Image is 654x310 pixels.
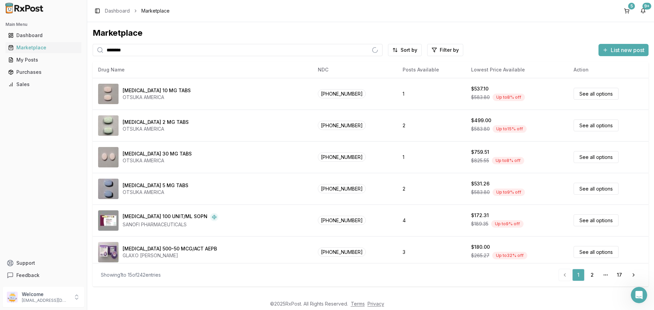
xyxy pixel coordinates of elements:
span: $583.80 [471,126,490,132]
button: Sales [3,79,84,90]
div: [MEDICAL_DATA] 30 MG TABS [123,150,192,157]
span: Feedback [16,272,40,279]
td: 1 [397,141,465,173]
span: $189.35 [471,221,488,227]
td: 4 [397,205,465,236]
th: Lowest Price Available [466,62,568,78]
a: See all options [574,214,619,226]
div: $759.51 [471,149,489,156]
th: Drug Name [93,62,312,78]
a: Terms [351,301,365,307]
div: [MEDICAL_DATA] 2 MG TABS [123,119,189,126]
img: Abilify 5 MG TABS [98,179,119,199]
p: Welcome [22,291,69,298]
span: Filter by [440,47,459,53]
img: User avatar [7,292,18,303]
button: Feedback [3,269,84,281]
button: Support [3,257,84,269]
th: Posts Available [397,62,465,78]
a: See all options [574,183,619,195]
a: Sales [5,78,81,91]
a: See all options [574,151,619,163]
button: List new post [598,44,649,56]
td: 1 [397,78,465,110]
img: Admelog SoloStar 100 UNIT/ML SOPN [98,210,119,231]
iframe: Intercom live chat [631,287,647,303]
div: OTSUKA AMERICA [123,189,188,196]
div: OTSUKA AMERICA [123,126,189,132]
div: Marketplace [93,28,649,38]
div: Up to 8 % off [493,94,525,101]
div: Purchases [8,69,79,76]
nav: pagination [559,269,640,281]
a: Dashboard [5,29,81,42]
a: My Posts [5,54,81,66]
a: See all options [574,119,619,131]
span: $583.80 [471,94,490,101]
h2: Main Menu [5,22,81,27]
div: [MEDICAL_DATA] 10 MG TABS [123,87,191,94]
th: NDC [312,62,397,78]
span: [PHONE_NUMBER] [318,216,366,225]
button: 9+ [638,5,649,16]
span: $583.80 [471,189,490,196]
img: Abilify 30 MG TABS [98,147,119,167]
div: OTSUKA AMERICA [123,157,192,164]
div: Up to 8 % off [492,157,524,164]
span: [PHONE_NUMBER] [318,89,366,98]
button: Sort by [388,44,422,56]
a: 2 [586,269,598,281]
span: $265.27 [471,252,489,259]
div: $172.31 [471,212,489,219]
div: $499.00 [471,117,491,124]
button: 5 [621,5,632,16]
span: [PHONE_NUMBER] [318,247,366,257]
div: GLAXO [PERSON_NAME] [123,252,217,259]
a: Dashboard [105,7,130,14]
a: Privacy [368,301,384,307]
button: Filter by [427,44,463,56]
a: See all options [574,88,619,100]
span: Marketplace [141,7,170,14]
a: See all options [574,246,619,258]
span: List new post [611,46,644,54]
div: [MEDICAL_DATA] 100 UNIT/ML SOPN [123,213,207,221]
a: 17 [613,269,625,281]
a: List new post [598,47,649,54]
div: SANOFI PHARMACEUTICALS [123,221,218,228]
div: Up to 32 % off [492,252,527,259]
div: Up to 15 % off [493,125,527,133]
span: Sort by [401,47,417,53]
div: $537.10 [471,85,488,92]
div: Up to 9 % off [493,189,525,196]
th: Action [568,62,649,78]
td: 3 [397,236,465,268]
div: OTSUKA AMERICA [123,94,191,101]
p: [EMAIL_ADDRESS][DOMAIN_NAME] [22,298,69,303]
div: [MEDICAL_DATA] 5 MG TABS [123,182,188,189]
img: RxPost Logo [3,3,46,14]
nav: breadcrumb [105,7,170,14]
button: Marketplace [3,42,84,53]
td: 2 [397,110,465,141]
span: [PHONE_NUMBER] [318,184,366,193]
div: My Posts [8,56,79,63]
img: Abilify 10 MG TABS [98,84,119,104]
div: Dashboard [8,32,79,39]
span: [PHONE_NUMBER] [318,121,366,130]
a: Purchases [5,66,81,78]
span: $825.55 [471,157,489,164]
div: Marketplace [8,44,79,51]
div: $531.26 [471,180,489,187]
img: Advair Diskus 500-50 MCG/ACT AEPB [98,242,119,262]
div: Up to 9 % off [491,220,524,228]
div: Showing 1 to 15 of 242 entries [101,272,161,278]
img: Abilify 2 MG TABS [98,115,119,136]
button: Purchases [3,67,84,78]
div: 5 [628,3,635,10]
td: 2 [397,173,465,205]
button: Dashboard [3,30,84,41]
div: [MEDICAL_DATA] 500-50 MCG/ACT AEPB [123,245,217,252]
div: Sales [8,81,79,88]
